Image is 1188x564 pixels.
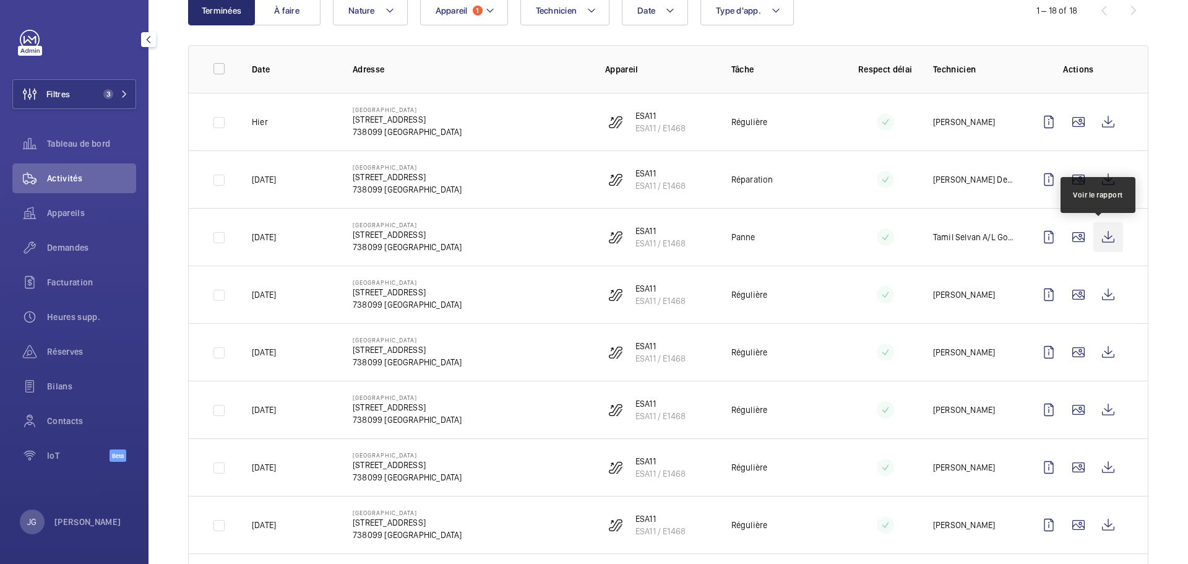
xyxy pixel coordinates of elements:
p: Hier [252,116,268,128]
span: Bilans [47,380,136,393]
p: [DATE] [252,346,276,358]
p: Régulière [731,519,768,531]
p: [STREET_ADDRESS] [353,459,462,471]
span: 1 [473,6,483,15]
p: [STREET_ADDRESS] [353,401,462,414]
span: Appareils [47,207,136,219]
p: [STREET_ADDRESS] [353,286,462,298]
p: ESA11 [635,225,686,237]
p: ESA11 [635,110,686,122]
span: Tableau de bord [47,137,136,150]
p: ESA11 / E1468 [635,180,686,192]
p: Appareil [605,63,712,76]
p: ESA11 / E1468 [635,410,686,422]
p: Respect délai [858,63,913,76]
p: ESA11 [635,397,686,410]
p: 738099 [GEOGRAPHIC_DATA] [353,298,462,311]
p: [GEOGRAPHIC_DATA] [353,451,462,459]
p: ESA11 [635,455,686,467]
p: [GEOGRAPHIC_DATA] [353,106,462,113]
p: [DATE] [252,519,276,531]
p: [STREET_ADDRESS] [353,516,462,529]
p: [PERSON_NAME] [933,404,995,416]
p: [GEOGRAPHIC_DATA] [353,509,462,516]
span: Date [637,6,655,15]
span: IoT [47,449,110,462]
p: ESA11 [635,282,686,295]
p: 738099 [GEOGRAPHIC_DATA] [353,529,462,541]
p: [GEOGRAPHIC_DATA] [353,394,462,401]
p: [DATE] [252,461,276,474]
p: ESA11 / E1468 [635,467,686,480]
span: Nature [348,6,375,15]
p: Technicien [933,63,1014,76]
span: Activités [47,172,136,184]
p: [PERSON_NAME] Dela [PERSON_NAME] [933,173,1014,186]
p: Régulière [731,346,768,358]
p: ESA11 / E1468 [635,237,686,249]
p: [PERSON_NAME] [933,461,995,474]
span: Contacts [47,415,136,427]
span: Demandes [47,241,136,254]
p: [DATE] [252,173,276,186]
p: [PERSON_NAME] [933,116,995,128]
p: [STREET_ADDRESS] [353,344,462,356]
span: 3 [103,89,113,99]
p: Tâche [731,63,838,76]
p: Adresse [353,63,585,76]
p: Régulière [731,404,768,416]
span: Type d'app. [716,6,761,15]
p: ESA11 [635,513,686,525]
p: [GEOGRAPHIC_DATA] [353,163,462,171]
p: Panne [731,231,755,243]
p: ESA11 [635,340,686,352]
img: escalator.svg [608,230,623,245]
span: Appareil [436,6,468,15]
p: [PERSON_NAME] [933,346,995,358]
p: Régulière [731,289,768,301]
p: [STREET_ADDRESS] [353,228,462,241]
p: ESA11 / E1468 [635,352,686,365]
img: escalator.svg [608,172,623,187]
p: [STREET_ADDRESS] [353,171,462,183]
img: escalator.svg [608,287,623,302]
p: [DATE] [252,231,276,243]
p: Actions [1034,63,1123,76]
p: [DATE] [252,404,276,416]
img: escalator.svg [608,518,623,532]
div: 1 – 18 of 18 [1036,4,1077,17]
p: [GEOGRAPHIC_DATA] [353,336,462,344]
img: escalator.svg [608,115,623,129]
p: [GEOGRAPHIC_DATA] [353,279,462,286]
p: Régulière [731,461,768,474]
span: Heures supp. [47,311,136,323]
p: [DATE] [252,289,276,301]
p: Réparation [731,173,773,186]
span: Beta [110,449,126,462]
button: Filtres3 [12,79,136,109]
p: JG [27,516,37,528]
p: 738099 [GEOGRAPHIC_DATA] [353,126,462,138]
p: ESA11 / E1468 [635,122,686,134]
p: 738099 [GEOGRAPHIC_DATA] [353,414,462,426]
span: Facturation [47,276,136,289]
p: 738099 [GEOGRAPHIC_DATA] [353,183,462,196]
p: ESA11 [635,167,686,180]
p: Tamil Selvan A/L Goval [933,231,1014,243]
p: Date [252,63,333,76]
p: 738099 [GEOGRAPHIC_DATA] [353,471,462,484]
img: escalator.svg [608,345,623,360]
p: [STREET_ADDRESS] [353,113,462,126]
img: escalator.svg [608,460,623,475]
p: [PERSON_NAME] [54,516,121,528]
span: Filtres [46,88,70,100]
p: ESA11 / E1468 [635,295,686,307]
p: Régulière [731,116,768,128]
span: Technicien [536,6,577,15]
p: [PERSON_NAME] [933,519,995,531]
p: [PERSON_NAME] [933,289,995,301]
p: ESA11 / E1468 [635,525,686,537]
p: 738099 [GEOGRAPHIC_DATA] [353,356,462,368]
img: escalator.svg [608,402,623,417]
p: [GEOGRAPHIC_DATA] [353,221,462,228]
